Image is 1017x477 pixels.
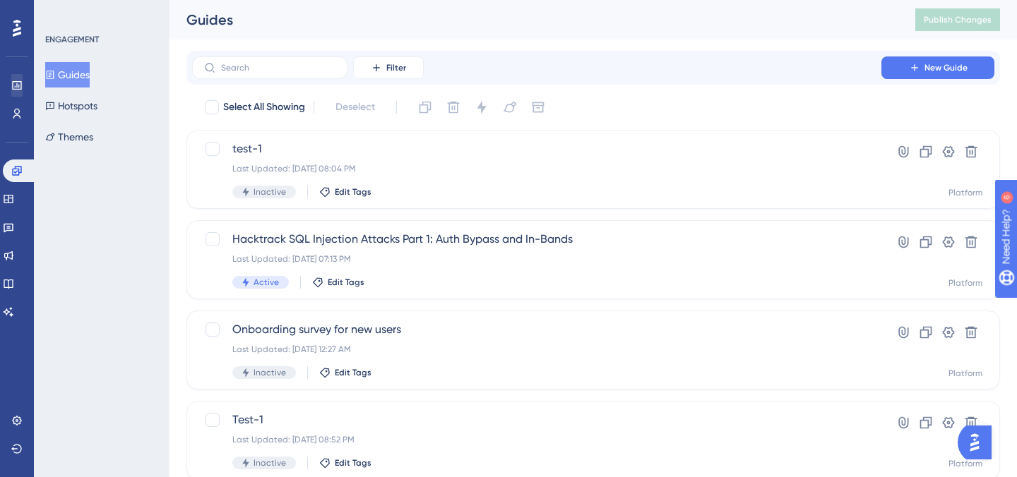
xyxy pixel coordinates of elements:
[232,253,841,265] div: Last Updated: [DATE] 07:13 PM
[232,163,841,174] div: Last Updated: [DATE] 08:04 PM
[353,56,424,79] button: Filter
[232,434,841,445] div: Last Updated: [DATE] 08:52 PM
[948,368,982,379] div: Platform
[254,277,279,288] span: Active
[186,10,880,30] div: Guides
[254,186,286,198] span: Inactive
[232,411,841,428] span: Test-1
[254,367,286,378] span: Inactive
[924,62,968,73] span: New Guide
[45,93,97,119] button: Hotspots
[323,95,388,120] button: Deselect
[948,277,982,289] div: Platform
[924,14,992,25] span: Publish Changes
[254,457,286,469] span: Inactive
[386,62,406,73] span: Filter
[915,8,1000,31] button: Publish Changes
[312,277,364,288] button: Edit Tags
[45,124,93,150] button: Themes
[328,277,364,288] span: Edit Tags
[232,321,841,338] span: Onboarding survey for new users
[881,56,994,79] button: New Guide
[98,7,102,18] div: 6
[958,421,1000,464] iframe: UserGuiding AI Assistant Launcher
[232,231,841,248] span: Hacktrack SQL Injection Attacks Part 1: Auth Bypass and In-Bands
[335,457,371,469] span: Edit Tags
[232,344,841,355] div: Last Updated: [DATE] 12:27 AM
[335,186,371,198] span: Edit Tags
[319,186,371,198] button: Edit Tags
[948,187,982,198] div: Platform
[232,140,841,157] span: test-1
[335,99,375,116] span: Deselect
[45,62,90,87] button: Guides
[319,457,371,469] button: Edit Tags
[335,367,371,378] span: Edit Tags
[223,99,305,116] span: Select All Showing
[948,458,982,469] div: Platform
[319,367,371,378] button: Edit Tags
[45,34,99,45] div: ENGAGEMENT
[33,4,88,20] span: Need Help?
[221,63,335,73] input: Search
